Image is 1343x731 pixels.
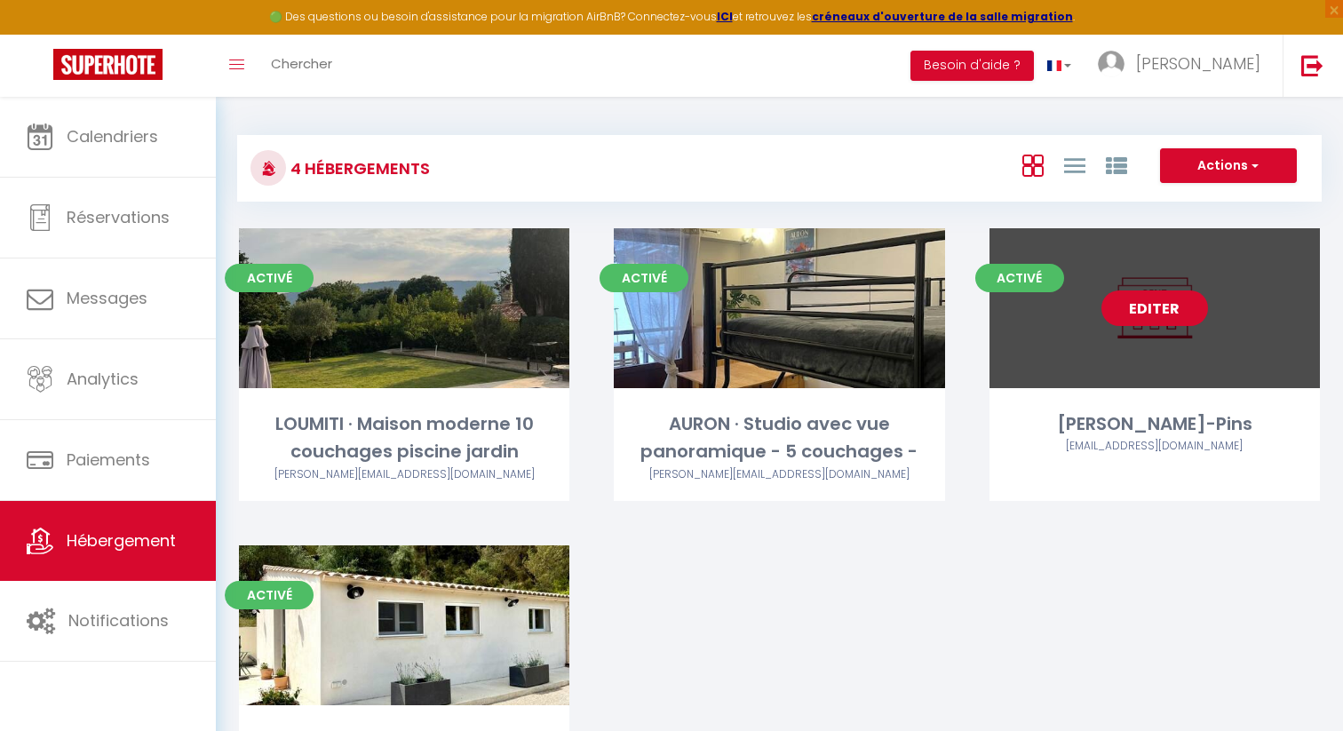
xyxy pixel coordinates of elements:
[225,581,314,609] span: Activé
[271,54,332,73] span: Chercher
[910,51,1034,81] button: Besoin d'aide ?
[717,9,733,24] a: ICI
[989,438,1320,455] div: Airbnb
[600,264,688,292] span: Activé
[67,287,147,309] span: Messages
[67,206,170,228] span: Réservations
[812,9,1073,24] a: créneaux d'ouverture de la salle migration
[1064,150,1085,179] a: Vue en Liste
[225,264,314,292] span: Activé
[989,410,1320,438] div: [PERSON_NAME]-Pins
[67,368,139,390] span: Analytics
[258,35,346,97] a: Chercher
[1301,54,1323,76] img: logout
[67,449,150,471] span: Paiements
[68,609,169,632] span: Notifications
[614,410,944,466] div: AURON · Studio avec vue panoramique - 5 couchages -
[1101,290,1208,326] a: Editer
[14,7,68,60] button: Ouvrir le widget de chat LiveChat
[1106,150,1127,179] a: Vue par Groupe
[1098,51,1124,77] img: ...
[1160,148,1297,184] button: Actions
[286,148,430,188] h3: 4 Hébergements
[1022,150,1044,179] a: Vue en Box
[53,49,163,80] img: Super Booking
[67,125,158,147] span: Calendriers
[1085,35,1283,97] a: ... [PERSON_NAME]
[239,410,569,466] div: LOUMITI · Maison moderne 10 couchages piscine jardin
[1136,52,1260,75] span: [PERSON_NAME]
[67,529,176,552] span: Hébergement
[975,264,1064,292] span: Activé
[239,466,569,483] div: Airbnb
[614,466,944,483] div: Airbnb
